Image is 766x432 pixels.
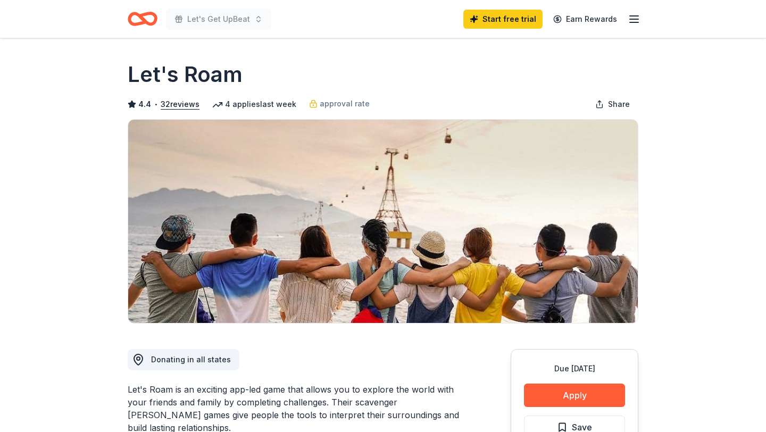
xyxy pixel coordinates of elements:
[212,98,296,111] div: 4 applies last week
[463,10,543,29] a: Start free trial
[161,98,199,111] button: 32reviews
[547,10,623,29] a: Earn Rewards
[524,362,625,375] div: Due [DATE]
[187,13,250,26] span: Let's Get UpBeat
[166,9,271,30] button: Let's Get UpBeat
[608,98,630,111] span: Share
[154,100,158,109] span: •
[128,6,157,31] a: Home
[524,384,625,407] button: Apply
[128,60,243,89] h1: Let's Roam
[151,355,231,364] span: Donating in all states
[309,97,370,110] a: approval rate
[138,98,151,111] span: 4.4
[128,120,638,323] img: Image for Let's Roam
[587,94,638,115] button: Share
[320,97,370,110] span: approval rate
